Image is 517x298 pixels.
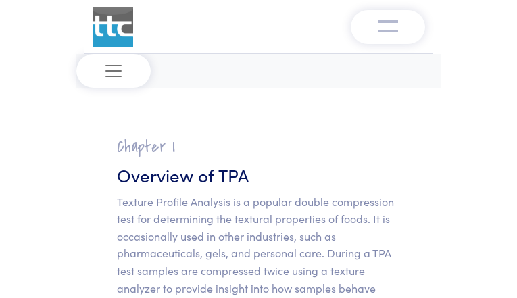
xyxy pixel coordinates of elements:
img: menu-v1.0.png [378,17,398,33]
button: Toggle navigation [76,54,151,88]
h3: Overview of TPA [117,163,401,187]
img: ttc_logo_1x1_v1.0.png [93,7,133,47]
h2: Chapter I [117,136,401,157]
button: Toggle navigation [351,10,425,44]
